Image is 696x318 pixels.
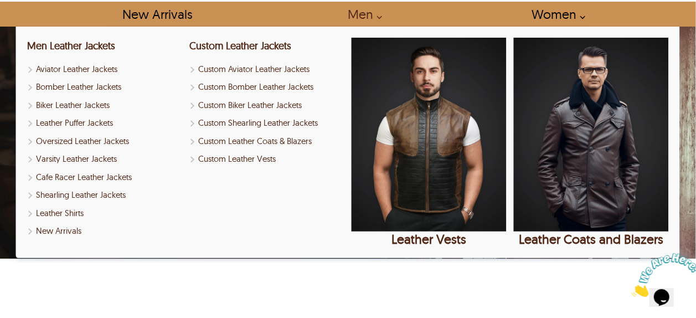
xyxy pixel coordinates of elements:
a: Shop Men Shearling Leather Jackets [27,189,182,202]
img: Leather Coats and Blazers [514,38,669,232]
a: Shop Men Cafe Racer Leather Jackets [27,171,182,184]
img: Chat attention grabber [4,4,73,48]
a: Custom Leather Jackets [189,39,291,52]
a: Shop Men Bomber Leather Jackets [27,81,182,94]
a: Shop Custom Biker Leather Jackets [189,99,344,112]
a: Shop Men Biker Leather Jackets [27,99,182,112]
a: Custom Aviator Leather Jackets [189,63,344,76]
a: Shop Women Leather Jackets [519,2,591,27]
a: Shop Leather Shirts [27,207,182,220]
div: Leather Coats and Blazers [514,232,669,247]
a: Shop Custom Leather Coats & Blazers [189,135,344,148]
a: Shop Custom Bomber Leather Jackets [189,81,344,94]
div: Leather Vests [352,232,507,247]
iframe: chat widget [627,249,696,301]
a: Shop Leather Puffer Jackets [27,117,182,130]
a: Leather Vests [352,38,507,247]
a: Leather Coats and Blazers [514,38,669,247]
a: Shop Oversized Leather Jackets [27,135,182,148]
a: Shop New Arrivals [110,2,205,27]
a: Shop New Arrivals [27,225,182,238]
img: Leather Vests [352,38,507,232]
a: Shop Custom Shearling Leather Jackets [189,117,344,130]
a: Shop Varsity Leather Jackets [27,153,182,166]
a: Shop Men Leather Jackets [27,39,115,52]
a: shop men's leather jackets [335,2,388,27]
a: Shop Custom Leather Vests [189,153,344,166]
a: Shop Men Aviator Leather Jackets [27,63,182,76]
